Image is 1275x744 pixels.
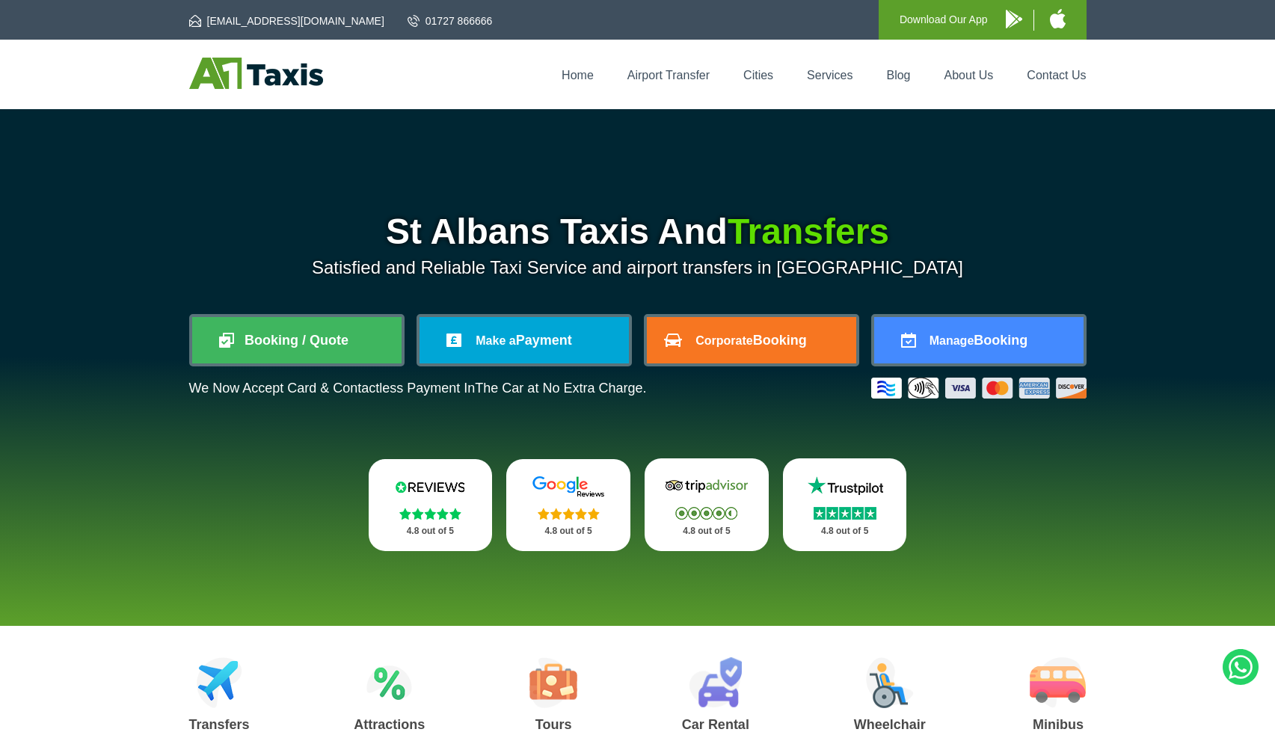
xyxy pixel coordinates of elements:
[189,257,1087,278] p: Satisfied and Reliable Taxi Service and airport transfers in [GEOGRAPHIC_DATA]
[627,69,710,82] a: Airport Transfer
[807,69,852,82] a: Services
[661,522,752,541] p: 4.8 out of 5
[1006,10,1022,28] img: A1 Taxis Android App
[800,475,890,497] img: Trustpilot
[189,381,647,396] p: We Now Accept Card & Contactless Payment In
[871,378,1087,399] img: Credit And Debit Cards
[366,657,412,708] img: Attractions
[682,718,749,731] h3: Car Rental
[189,13,384,28] a: [EMAIL_ADDRESS][DOMAIN_NAME]
[354,718,425,731] h3: Attractions
[562,69,594,82] a: Home
[506,459,630,551] a: Google Stars 4.8 out of 5
[743,69,773,82] a: Cities
[814,507,876,520] img: Stars
[1030,718,1086,731] h3: Minibus
[523,522,614,541] p: 4.8 out of 5
[529,718,577,731] h3: Tours
[189,718,250,731] h3: Transfers
[385,476,475,498] img: Reviews.io
[662,475,752,497] img: Tripadvisor
[369,459,493,551] a: Reviews.io Stars 4.8 out of 5
[799,522,891,541] p: 4.8 out of 5
[192,317,402,363] a: Booking / Quote
[854,718,926,731] h3: Wheelchair
[886,69,910,82] a: Blog
[930,334,974,347] span: Manage
[944,69,994,82] a: About Us
[385,522,476,541] p: 4.8 out of 5
[900,10,988,29] p: Download Our App
[874,317,1084,363] a: ManageBooking
[408,13,493,28] a: 01727 866666
[647,317,856,363] a: CorporateBooking
[399,508,461,520] img: Stars
[866,657,914,708] img: Wheelchair
[1030,657,1086,708] img: Minibus
[475,381,646,396] span: The Car at No Extra Charge.
[1050,9,1066,28] img: A1 Taxis iPhone App
[645,458,769,551] a: Tripadvisor Stars 4.8 out of 5
[689,657,742,708] img: Car Rental
[529,657,577,708] img: Tours
[695,334,752,347] span: Corporate
[675,507,737,520] img: Stars
[189,214,1087,250] h1: St Albans Taxis And
[189,58,323,89] img: A1 Taxis St Albans LTD
[538,508,600,520] img: Stars
[420,317,629,363] a: Make aPayment
[476,334,515,347] span: Make a
[783,458,907,551] a: Trustpilot Stars 4.8 out of 5
[728,212,889,251] span: Transfers
[1027,69,1086,82] a: Contact Us
[197,657,242,708] img: Airport Transfers
[523,476,613,498] img: Google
